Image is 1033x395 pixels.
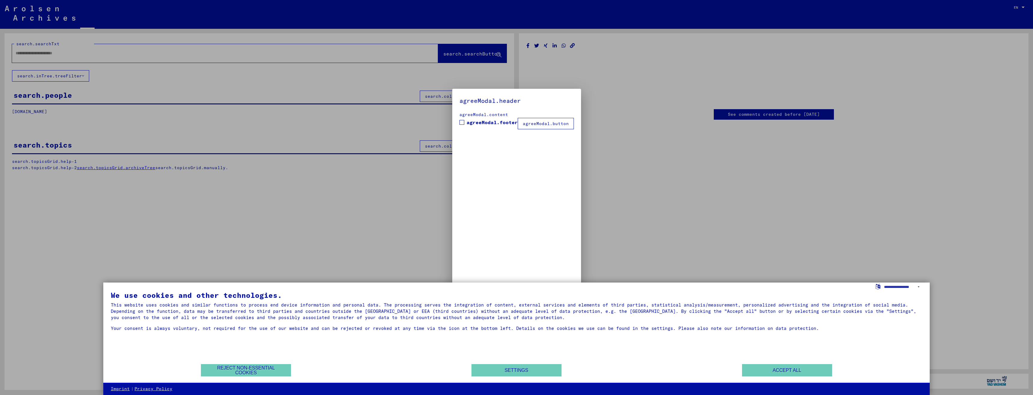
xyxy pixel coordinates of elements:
[111,302,922,321] div: This website uses cookies and similar functions to process end device information and personal da...
[201,364,291,376] button: Reject non-essential cookies
[111,325,922,331] div: Your consent is always voluntary, not required for the use of our website and can be rejected or ...
[459,112,574,118] div: agreeModal.content
[135,386,172,392] a: Privacy Policy
[459,96,574,106] h5: agreeModal.header
[467,119,518,126] span: agreeModal.footer
[111,386,130,392] a: Imprint
[111,292,922,299] div: We use cookies and other technologies.
[471,364,562,376] button: Settings
[518,118,574,129] button: agreeModal.button
[742,364,832,376] button: Accept all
